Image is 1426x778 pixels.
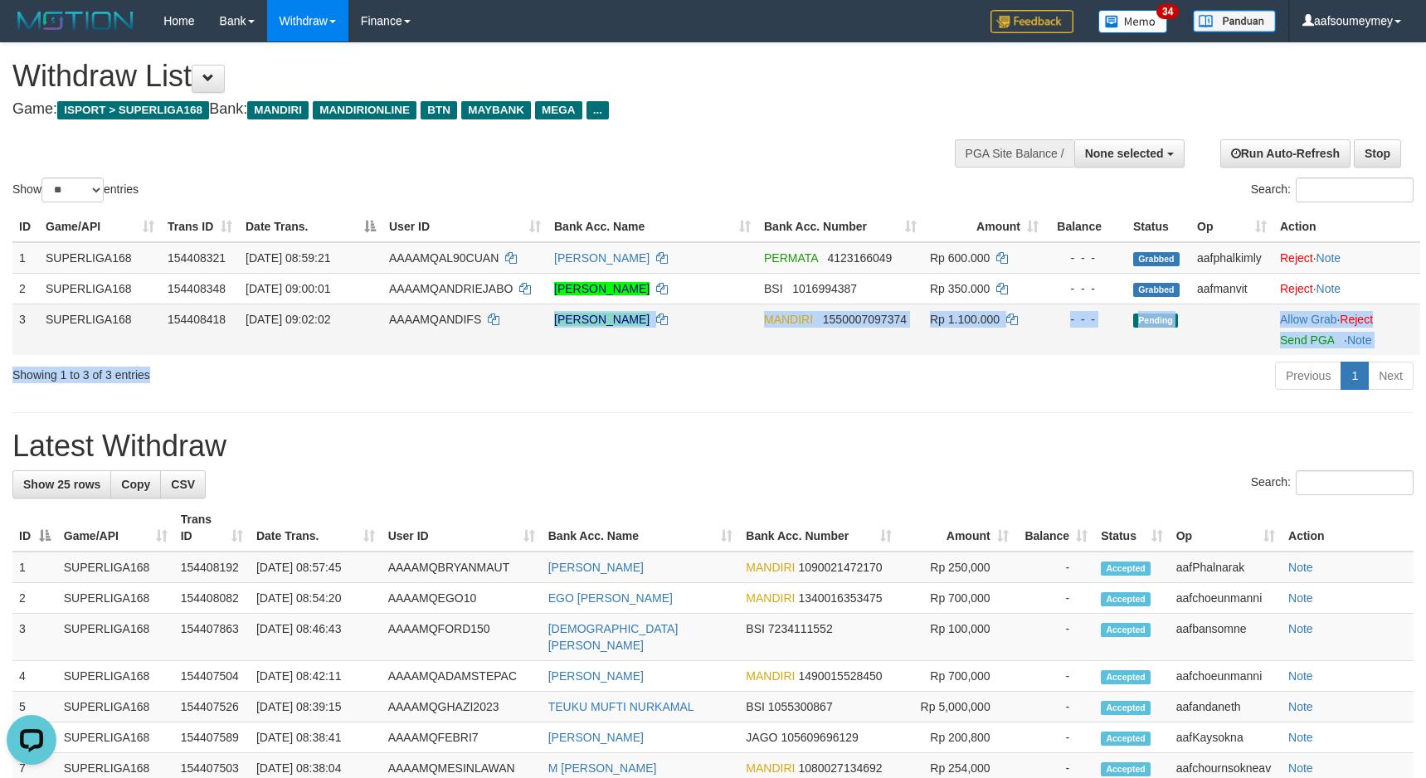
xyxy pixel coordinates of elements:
[1288,731,1313,744] a: Note
[12,661,57,692] td: 4
[548,731,644,744] a: [PERSON_NAME]
[421,101,457,119] span: BTN
[955,139,1074,168] div: PGA Site Balance /
[542,504,740,552] th: Bank Acc. Name: activate to sort column ascending
[764,282,783,295] span: BSI
[548,761,657,775] a: M [PERSON_NAME]
[1282,504,1414,552] th: Action
[12,692,57,722] td: 5
[168,313,226,326] span: 154408418
[39,242,161,274] td: SUPERLIGA168
[1133,283,1180,297] span: Grabbed
[1101,762,1151,776] span: Accepted
[746,669,795,683] span: MANDIRI
[168,251,226,265] span: 154408321
[41,177,104,202] select: Showentries
[1101,732,1151,746] span: Accepted
[798,761,882,775] span: Copy 1080027134692 to clipboard
[12,304,39,355] td: 3
[548,591,673,605] a: EGO [PERSON_NAME]
[121,478,150,491] span: Copy
[898,583,1015,614] td: Rp 700,000
[1101,670,1151,684] span: Accepted
[1101,701,1151,715] span: Accepted
[548,669,644,683] a: [PERSON_NAME]
[12,101,934,118] h4: Game: Bank:
[1052,280,1120,297] div: - - -
[1015,504,1094,552] th: Balance: activate to sort column ascending
[768,700,833,713] span: Copy 1055300867 to clipboard
[1170,722,1282,753] td: aafKaysokna
[161,212,239,242] th: Trans ID: activate to sort column ascending
[548,561,644,574] a: [PERSON_NAME]
[1101,623,1151,637] span: Accepted
[247,101,309,119] span: MANDIRI
[781,731,858,744] span: Copy 105609696129 to clipboard
[1275,362,1341,390] a: Previous
[746,761,795,775] span: MANDIRI
[1273,304,1420,355] td: ·
[389,313,481,326] span: AAAAMQANDIFS
[12,60,934,93] h1: Withdraw List
[548,700,694,713] a: TEUKU MUFTI NURKAMAL
[39,273,161,304] td: SUPERLIGA168
[1015,692,1094,722] td: -
[1170,552,1282,583] td: aafPhalnarak
[57,661,174,692] td: SUPERLIGA168
[1220,139,1351,168] a: Run Auto-Refresh
[1280,251,1313,265] a: Reject
[898,614,1015,661] td: Rp 100,000
[1251,177,1414,202] label: Search:
[898,692,1015,722] td: Rp 5,000,000
[1190,242,1273,274] td: aafphalkimly
[12,504,57,552] th: ID: activate to sort column descending
[1347,333,1372,347] a: Note
[898,552,1015,583] td: Rp 250,000
[1251,470,1414,495] label: Search:
[1045,212,1127,242] th: Balance
[990,10,1073,33] img: Feedback.jpg
[1354,139,1401,168] a: Stop
[382,583,542,614] td: AAAAMQEGO10
[382,552,542,583] td: AAAAMQBRYANMAUT
[246,313,330,326] span: [DATE] 09:02:02
[1280,313,1340,326] span: ·
[1296,470,1414,495] input: Search:
[746,622,765,635] span: BSI
[898,661,1015,692] td: Rp 700,000
[792,282,857,295] span: Copy 1016994387 to clipboard
[382,614,542,661] td: AAAAMQFORD150
[389,251,499,265] span: AAAAMQAL90CUAN
[57,552,174,583] td: SUPERLIGA168
[1341,362,1369,390] a: 1
[1074,139,1185,168] button: None selected
[1288,622,1313,635] a: Note
[586,101,609,119] span: ...
[554,282,650,295] a: [PERSON_NAME]
[174,583,250,614] td: 154408082
[1052,250,1120,266] div: - - -
[12,614,57,661] td: 3
[798,591,882,605] span: Copy 1340016353475 to clipboard
[746,700,765,713] span: BSI
[389,282,513,295] span: AAAAMQANDRIEJABO
[1170,583,1282,614] td: aafchoeunmanni
[1296,177,1414,202] input: Search:
[1288,761,1313,775] a: Note
[930,251,990,265] span: Rp 600.000
[1101,592,1151,606] span: Accepted
[174,661,250,692] td: 154407504
[1190,212,1273,242] th: Op: activate to sort column ascending
[57,504,174,552] th: Game/API: activate to sort column ascending
[12,583,57,614] td: 2
[1156,4,1179,19] span: 34
[239,212,382,242] th: Date Trans.: activate to sort column descending
[1015,661,1094,692] td: -
[823,313,907,326] span: Copy 1550007097374 to clipboard
[746,561,795,574] span: MANDIRI
[313,101,416,119] span: MANDIRIONLINE
[1015,552,1094,583] td: -
[757,212,923,242] th: Bank Acc. Number: activate to sort column ascending
[828,251,893,265] span: Copy 4123166049 to clipboard
[1127,212,1190,242] th: Status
